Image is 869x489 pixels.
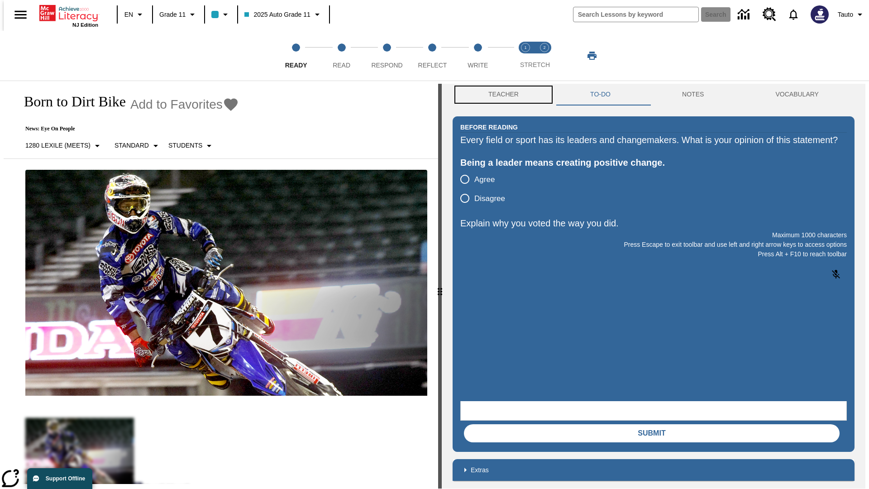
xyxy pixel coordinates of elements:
a: Resource Center, Will open in new tab [757,2,782,27]
p: Students [168,141,202,150]
button: Respond step 3 of 5 [361,31,413,81]
button: Select Lexile, 1280 Lexile (Meets) [22,138,106,154]
div: poll [460,170,512,208]
p: Extras [471,465,489,475]
img: Avatar [811,5,829,24]
p: Press Escape to exit toolbar and use left and right arrow keys to access options [460,240,847,249]
span: Tauto [838,10,853,19]
div: Instructional Panel Tabs [453,84,855,105]
div: Press Enter or Spacebar and then press right and left arrow keys to move the slider [438,84,442,489]
p: News: Eye On People [14,125,239,132]
h1: Born to Dirt Bike [14,93,126,110]
button: Scaffolds, Standard [111,138,165,154]
span: Agree [474,174,495,186]
div: reading [4,84,438,484]
button: Click to activate and allow voice recognition [825,264,847,285]
button: Add to Favorites - Born to Dirt Bike [130,96,239,112]
input: search field [573,7,698,22]
p: Standard [115,141,149,150]
a: Data Center [732,2,757,27]
button: Stretch Read step 1 of 2 [512,31,539,81]
button: Select Student [165,138,218,154]
button: NOTES [646,84,740,105]
p: Explain why you voted the way you did. [460,216,847,230]
button: Print [578,48,606,64]
span: Add to Favorites [130,97,223,112]
button: Class color is light blue. Change class color [208,6,234,23]
button: VOCABULARY [740,84,855,105]
span: Ready [285,62,307,69]
p: Press Alt + F10 to reach toolbar [460,249,847,259]
button: Support Offline [27,468,92,489]
button: Submit [464,424,840,442]
span: Reflect [418,62,447,69]
button: Open side menu [7,1,34,28]
span: Read [333,62,350,69]
button: Teacher [453,84,554,105]
div: activity [442,84,865,489]
span: Respond [371,62,402,69]
a: Notifications [782,3,805,26]
span: 2025 Auto Grade 11 [244,10,310,19]
button: Grade: Grade 11, Select a grade [156,6,201,23]
button: Class: 2025 Auto Grade 11, Select your class [241,6,326,23]
p: Maximum 1000 characters [460,230,847,240]
button: Reflect step 4 of 5 [406,31,458,81]
body: Explain why you voted the way you did. Maximum 1000 characters Press Alt + F10 to reach toolbar P... [4,7,132,15]
text: 2 [543,45,545,50]
div: Being a leader means creating positive change. [460,155,847,170]
div: Home [39,3,98,28]
span: Disagree [474,193,505,205]
button: Write step 5 of 5 [452,31,504,81]
span: EN [124,10,133,19]
div: Extras [453,459,855,481]
span: NJ Edition [72,22,98,28]
button: TO-DO [554,84,646,105]
button: Ready step 1 of 5 [270,31,322,81]
button: Language: EN, Select a language [120,6,149,23]
button: Profile/Settings [834,6,869,23]
h2: Before Reading [460,122,518,132]
span: Write [468,62,488,69]
span: STRETCH [520,61,550,68]
button: Select a new avatar [805,3,834,26]
div: Every field or sport has its leaders and changemakers. What is your opinion of this statement? [460,133,847,147]
span: Support Offline [46,475,85,482]
button: Read step 2 of 5 [315,31,368,81]
button: Stretch Respond step 2 of 2 [531,31,558,81]
p: 1280 Lexile (Meets) [25,141,91,150]
img: Motocross racer James Stewart flies through the air on his dirt bike. [25,170,427,396]
span: Grade 11 [159,10,186,19]
text: 1 [524,45,526,50]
